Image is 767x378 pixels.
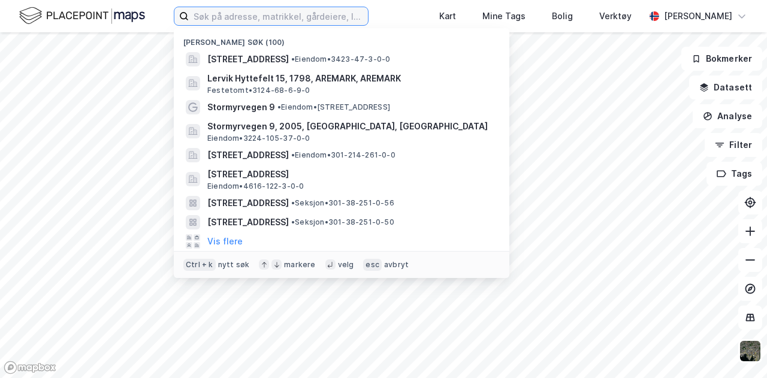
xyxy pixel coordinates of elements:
span: Eiendom • 4616-122-3-0-0 [207,182,304,191]
span: Eiendom • [STREET_ADDRESS] [277,102,390,112]
span: Festetomt • 3124-68-6-9-0 [207,86,310,95]
iframe: Chat Widget [707,320,767,378]
div: Mine Tags [482,9,526,23]
div: Kontrollprogram for chat [707,320,767,378]
div: Kart [439,9,456,23]
div: velg [338,260,354,270]
span: • [291,150,295,159]
span: Seksjon • 301-38-251-0-50 [291,217,394,227]
img: logo.f888ab2527a4732fd821a326f86c7f29.svg [19,5,145,26]
div: Ctrl + k [183,259,216,271]
a: Mapbox homepage [4,361,56,374]
span: Stormyrvegen 9 [207,100,275,114]
span: Eiendom • 301-214-261-0-0 [291,150,395,160]
span: [STREET_ADDRESS] [207,167,495,182]
button: Tags [706,162,762,186]
span: Seksjon • 301-38-251-0-56 [291,198,394,208]
button: Analyse [693,104,762,128]
span: Stormyrvegen 9, 2005, [GEOGRAPHIC_DATA], [GEOGRAPHIC_DATA] [207,119,495,134]
span: [STREET_ADDRESS] [207,52,289,66]
div: markere [284,260,315,270]
div: avbryt [384,260,409,270]
span: Eiendom • 3224-105-37-0-0 [207,134,310,143]
span: • [291,55,295,63]
div: Verktøy [599,9,632,23]
span: Lervik Hyttefelt 15, 1798, AREMARK, AREMARK [207,71,495,86]
button: Bokmerker [681,47,762,71]
span: Eiendom • 3423-47-3-0-0 [291,55,390,64]
div: nytt søk [218,260,250,270]
div: Bolig [552,9,573,23]
button: Vis flere [207,234,243,249]
div: [PERSON_NAME] søk (100) [174,28,509,50]
span: [STREET_ADDRESS] [207,196,289,210]
button: Filter [705,133,762,157]
span: [STREET_ADDRESS] [207,148,289,162]
input: Søk på adresse, matrikkel, gårdeiere, leietakere eller personer [189,7,368,25]
span: • [291,217,295,226]
span: • [277,102,281,111]
button: Datasett [689,75,762,99]
div: esc [363,259,382,271]
span: [STREET_ADDRESS] [207,215,289,229]
div: [PERSON_NAME] [664,9,732,23]
span: • [291,198,295,207]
